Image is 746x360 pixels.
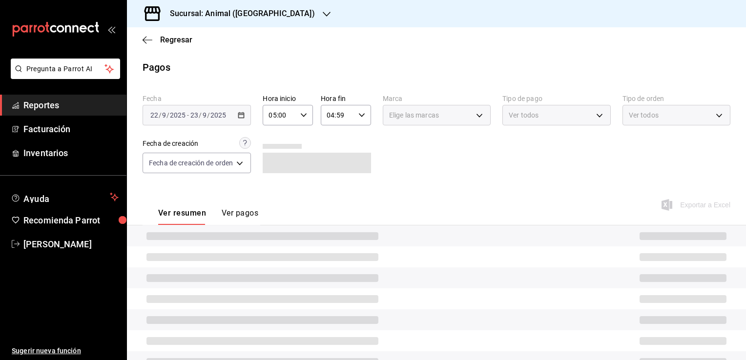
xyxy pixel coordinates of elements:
div: Pagos [143,60,170,75]
div: navigation tabs [158,208,258,225]
input: -- [150,111,159,119]
span: Sugerir nueva función [12,346,119,356]
span: Ver todos [629,110,659,120]
span: [PERSON_NAME] [23,238,119,251]
span: Elige las marcas [389,110,439,120]
input: ---- [210,111,227,119]
button: Ver pagos [222,208,258,225]
label: Hora inicio [263,95,313,102]
button: Ver resumen [158,208,206,225]
span: Recomienda Parrot [23,214,119,227]
span: - [187,111,189,119]
span: Inventarios [23,146,119,160]
div: Fecha de creación [143,139,198,149]
input: -- [202,111,207,119]
span: / [159,111,162,119]
label: Tipo de pago [502,95,610,102]
span: / [166,111,169,119]
label: Tipo de orden [622,95,730,102]
button: open_drawer_menu [107,25,115,33]
input: -- [190,111,199,119]
button: Pregunta a Parrot AI [11,59,120,79]
button: Regresar [143,35,192,44]
h3: Sucursal: Animal ([GEOGRAPHIC_DATA]) [162,8,315,20]
input: ---- [169,111,186,119]
label: Hora fin [321,95,371,102]
span: / [199,111,202,119]
span: Facturación [23,122,119,136]
label: Marca [383,95,491,102]
input: -- [162,111,166,119]
span: / [207,111,210,119]
span: Reportes [23,99,119,112]
label: Fecha [143,95,251,102]
span: Fecha de creación de orden [149,158,233,168]
a: Pregunta a Parrot AI [7,71,120,81]
span: Pregunta a Parrot AI [26,64,105,74]
span: Ver todos [509,110,539,120]
span: Ayuda [23,191,106,203]
span: Regresar [160,35,192,44]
